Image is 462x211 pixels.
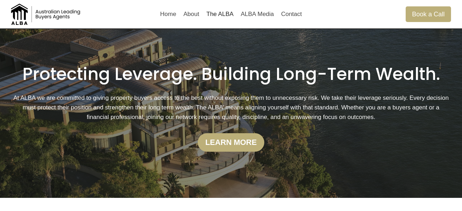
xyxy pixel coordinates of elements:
a: Contact [277,6,305,23]
strong: Learn more [205,138,257,147]
a: About [180,6,203,23]
a: Home [157,6,180,23]
a: ALBA Media [237,6,277,23]
nav: Primary Navigation [157,6,305,23]
a: Book a Call [406,6,451,22]
a: The ALBA [203,6,237,23]
p: At ALBA we are committed to giving property buyers access to the best without exposing them to un... [11,93,451,122]
h1: Protecting Leverage. Building Long-Term Wealth. [11,64,451,85]
a: Learn more [198,133,264,152]
img: Australian Leading Buyers Agents [11,4,82,25]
